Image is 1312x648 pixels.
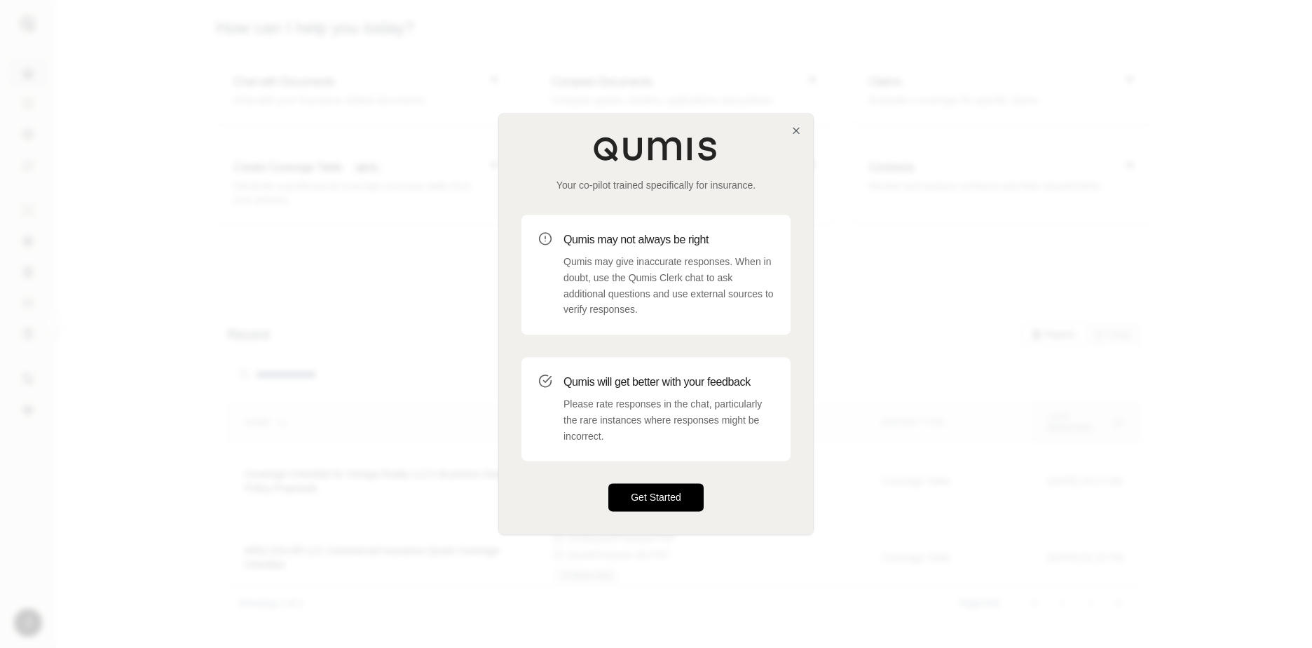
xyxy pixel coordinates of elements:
p: Qumis may give inaccurate responses. When in doubt, use the Qumis Clerk chat to ask additional qu... [563,254,774,318]
h3: Qumis may not always be right [563,231,774,248]
p: Your co-pilot trained specifically for insurance. [521,178,791,192]
p: Please rate responses in the chat, particularly the rare instances where responses might be incor... [563,396,774,444]
img: Qumis Logo [593,136,719,161]
button: Get Started [608,484,704,512]
h3: Qumis will get better with your feedback [563,374,774,391]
